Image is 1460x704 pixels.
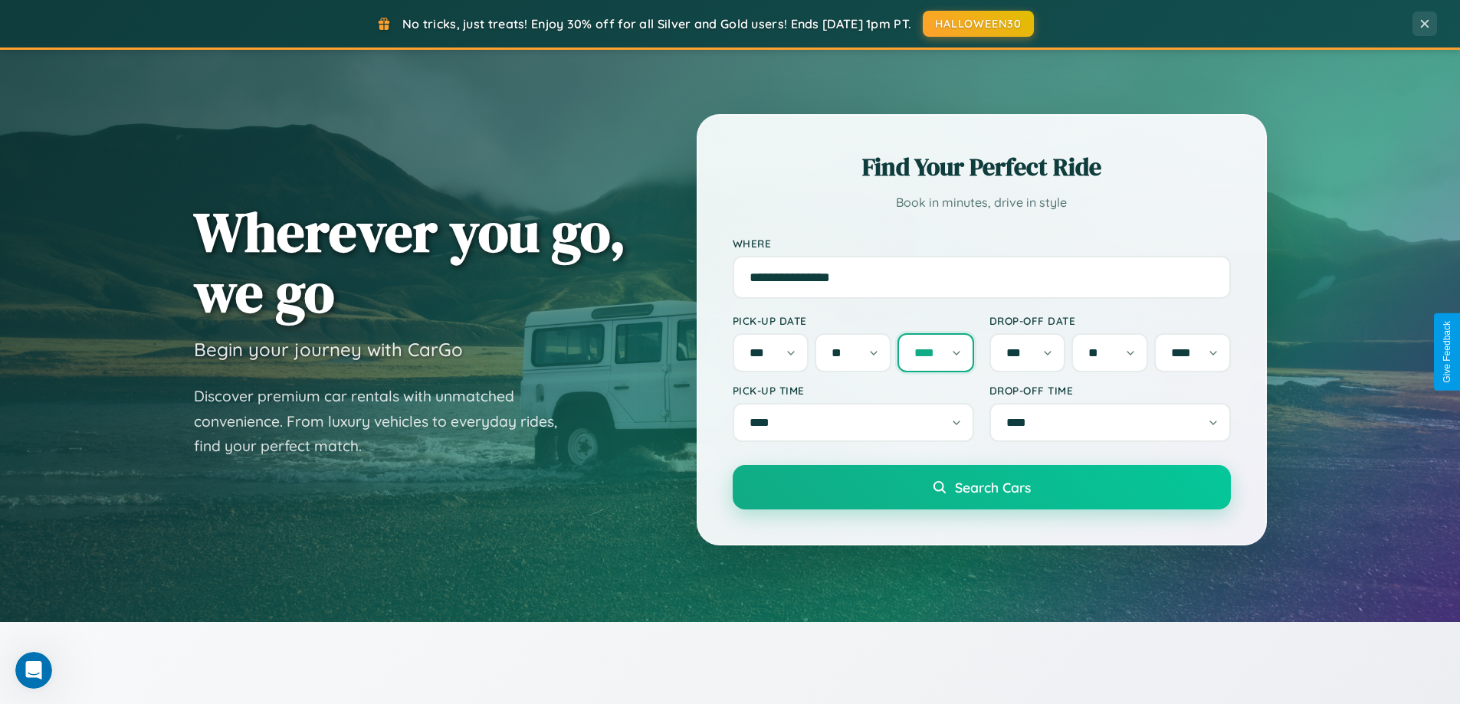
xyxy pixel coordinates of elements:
[923,11,1034,37] button: HALLOWEEN30
[1442,321,1452,383] div: Give Feedback
[194,384,577,459] p: Discover premium car rentals with unmatched convenience. From luxury vehicles to everyday rides, ...
[733,237,1231,250] label: Where
[733,192,1231,214] p: Book in minutes, drive in style
[402,16,911,31] span: No tricks, just treats! Enjoy 30% off for all Silver and Gold users! Ends [DATE] 1pm PT.
[733,384,974,397] label: Pick-up Time
[989,384,1231,397] label: Drop-off Time
[989,314,1231,327] label: Drop-off Date
[194,201,626,323] h1: Wherever you go, we go
[733,314,974,327] label: Pick-up Date
[194,338,463,361] h3: Begin your journey with CarGo
[733,465,1231,509] button: Search Cars
[15,652,52,689] iframe: Intercom live chat
[733,150,1231,184] h2: Find Your Perfect Ride
[955,479,1031,496] span: Search Cars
